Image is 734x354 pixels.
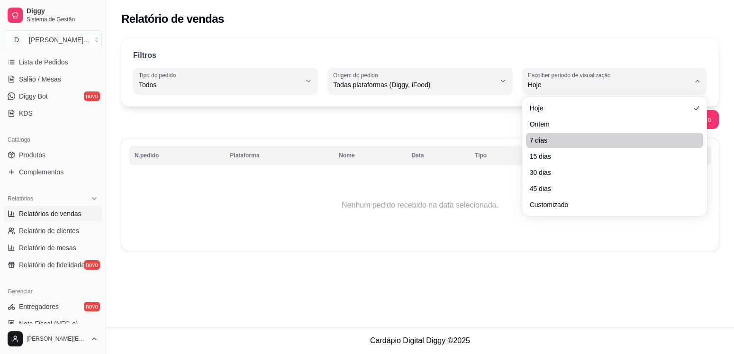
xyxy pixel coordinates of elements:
[19,57,68,67] span: Lista de Pedidos
[133,50,156,61] p: Filtros
[530,136,690,145] span: 7 dias
[129,146,224,165] th: N.pedido
[19,302,59,311] span: Entregadores
[19,226,79,236] span: Relatório de clientes
[530,152,690,161] span: 15 dias
[27,16,98,23] span: Sistema de Gestão
[530,184,690,193] span: 45 dias
[469,146,531,165] th: Tipo
[19,74,61,84] span: Salão / Mesas
[27,7,98,16] span: Diggy
[19,150,45,160] span: Produtos
[19,109,33,118] span: KDS
[4,132,102,147] div: Catálogo
[106,327,734,354] footer: Cardápio Digital Diggy © 2025
[333,146,406,165] th: Nome
[333,80,495,90] span: Todas plataformas (Diggy, iFood)
[19,167,63,177] span: Complementos
[12,35,21,45] span: D
[8,195,33,202] span: Relatórios
[27,335,87,343] span: [PERSON_NAME][EMAIL_ADDRESS][DOMAIN_NAME]
[528,80,690,90] span: Hoje
[333,71,381,79] label: Origem do pedido
[406,146,469,165] th: Data
[530,168,690,177] span: 30 dias
[530,200,690,209] span: Customizado
[4,30,102,49] button: Select a team
[530,119,690,129] span: Ontem
[528,71,614,79] label: Escolher período de visualização
[139,71,179,79] label: Tipo do pedido
[29,35,89,45] div: [PERSON_NAME] ...
[224,146,333,165] th: Plataforma
[19,209,82,218] span: Relatórios de vendas
[19,243,76,253] span: Relatório de mesas
[19,91,48,101] span: Diggy Bot
[19,260,85,270] span: Relatório de fidelidade
[139,80,301,90] span: Todos
[530,103,690,113] span: Hoje
[4,284,102,299] div: Gerenciar
[19,319,78,328] span: Nota Fiscal (NFC-e)
[129,167,711,243] td: Nenhum pedido recebido na data selecionada.
[121,11,224,27] h2: Relatório de vendas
